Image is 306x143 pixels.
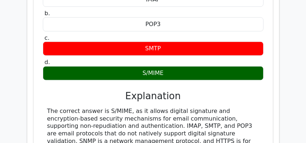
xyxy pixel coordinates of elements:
span: d. [45,59,50,66]
span: c. [45,34,50,41]
div: S/MIME [43,66,264,80]
h3: Explanation [47,91,259,102]
span: b. [45,10,50,17]
div: SMTP [43,42,264,56]
div: POP3 [43,17,264,31]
